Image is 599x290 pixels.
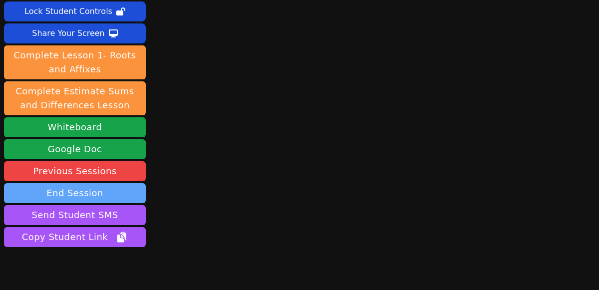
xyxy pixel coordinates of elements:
a: Google Doc [4,139,146,159]
button: Copy Student Link [4,227,146,247]
span: Copy Student Link [22,230,128,244]
button: Complete Estimate Sums and Differences Lesson [4,81,146,115]
button: Share Your Screen [4,23,146,43]
button: Complete Lesson 1- Roots and Affixes [4,45,146,79]
button: Whiteboard [4,117,146,137]
div: Share Your Screen [32,25,105,41]
button: Lock Student Controls [4,1,146,21]
button: End Session [4,183,146,203]
a: Previous Sessions [4,161,146,181]
div: Lock Student Controls [24,3,112,19]
button: Send Student SMS [4,205,146,225]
